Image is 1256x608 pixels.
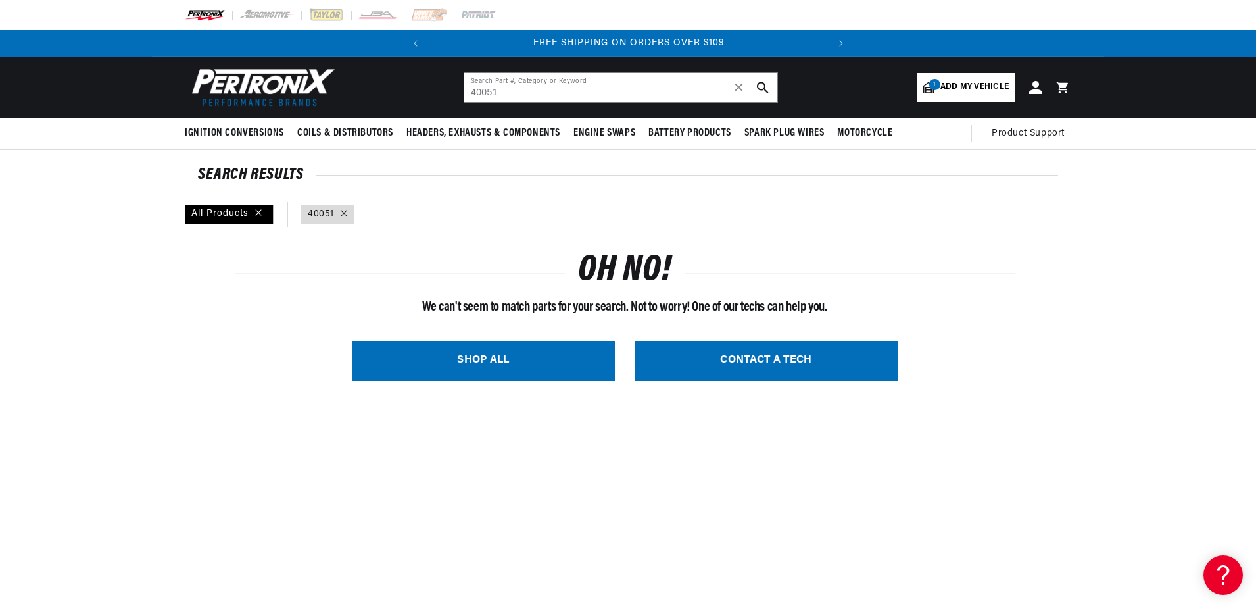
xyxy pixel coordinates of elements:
[429,36,829,51] div: 2 of 2
[992,126,1065,141] span: Product Support
[235,297,1015,318] p: We can't seem to match parts for your search. Not to worry! One of our techs can help you.
[185,64,336,110] img: Pertronix
[533,38,725,48] span: FREE SHIPPING ON ORDERS OVER $109
[402,30,429,57] button: Translation missing: en.sections.announcements.previous_announcement
[648,126,731,140] span: Battery Products
[297,126,393,140] span: Coils & Distributors
[748,73,777,102] button: search button
[400,118,567,149] summary: Headers, Exhausts & Components
[185,126,284,140] span: Ignition Conversions
[738,118,831,149] summary: Spark Plug Wires
[152,30,1104,57] slideshow-component: Translation missing: en.sections.announcements.announcement_bar
[831,118,899,149] summary: Motorcycle
[464,73,777,102] input: Search Part #, Category or Keyword
[567,118,642,149] summary: Engine Swaps
[744,126,825,140] span: Spark Plug Wires
[578,256,671,287] h1: OH NO!
[185,118,291,149] summary: Ignition Conversions
[992,118,1071,149] summary: Product Support
[635,341,898,381] a: CONTACT A TECH
[406,126,560,140] span: Headers, Exhausts & Components
[291,118,400,149] summary: Coils & Distributors
[940,81,1009,93] span: Add my vehicle
[828,30,854,57] button: Translation missing: en.sections.announcements.next_announcement
[185,205,274,224] div: All Products
[837,126,892,140] span: Motorcycle
[198,168,1058,182] div: SEARCH RESULTS
[929,79,940,90] span: 1
[573,126,635,140] span: Engine Swaps
[917,73,1015,102] a: 1Add my vehicle
[352,341,615,381] a: SHOP ALL
[308,207,334,222] a: 40051
[429,36,829,51] div: Announcement
[642,118,738,149] summary: Battery Products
